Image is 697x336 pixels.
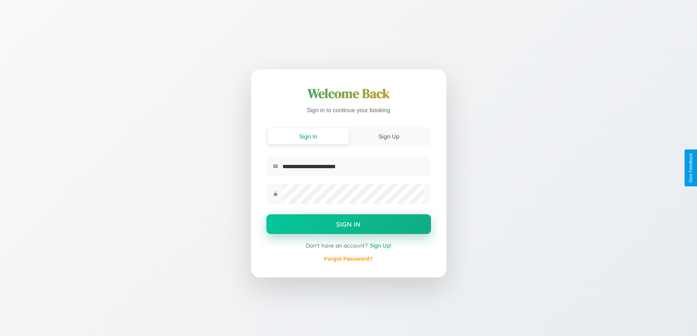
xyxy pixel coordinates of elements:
a: Forgot Password? [324,256,373,262]
h1: Welcome Back [266,85,431,102]
span: Sign Up! [370,242,391,249]
button: Sign Up [349,128,430,144]
p: Sign in to continue your booking [266,105,431,116]
div: Give Feedback [688,153,693,183]
button: Sign In [266,214,431,234]
div: Don't have an account? [266,242,431,249]
button: Sign In [268,128,349,144]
